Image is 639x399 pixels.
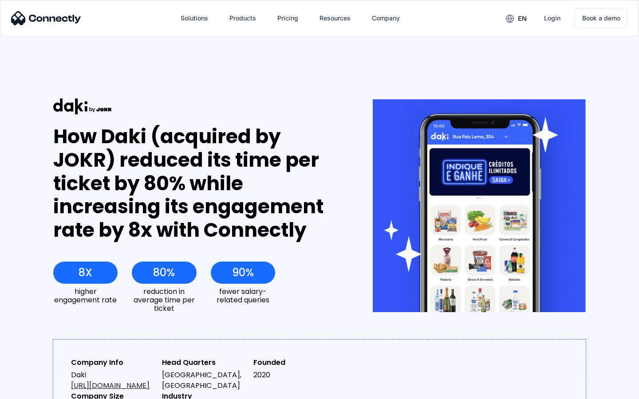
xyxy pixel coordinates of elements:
div: higher engagement rate [53,287,118,304]
img: Connectly Logo [11,11,81,25]
div: 80% [153,266,175,279]
a: [URL][DOMAIN_NAME] [71,380,150,391]
div: How Daki (acquired by JOKR) reduced its time per ticket by 80% while increasing its engagement ra... [53,125,340,242]
a: Pricing [270,8,305,29]
div: en [518,12,527,25]
div: 90% [232,266,254,279]
div: Company Info [71,357,155,368]
div: Resources [319,12,351,24]
div: Daki [71,370,155,391]
div: 2020 [253,370,337,380]
div: 8X [79,266,92,279]
ul: Language list [18,383,53,396]
div: Products [229,12,256,24]
aside: Language selected: English [9,383,53,396]
a: Book a demo [575,8,628,28]
div: Login [544,12,560,24]
div: Founded [253,357,337,368]
div: Solutions [181,12,208,24]
div: fewer salary-related queries [211,287,275,304]
div: Head Quarters [162,357,246,368]
a: Login [537,8,568,29]
div: Company [372,12,400,24]
div: [GEOGRAPHIC_DATA], [GEOGRAPHIC_DATA] [162,370,246,391]
div: Pricing [277,12,298,24]
div: reduction in average time per ticket [132,287,196,313]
